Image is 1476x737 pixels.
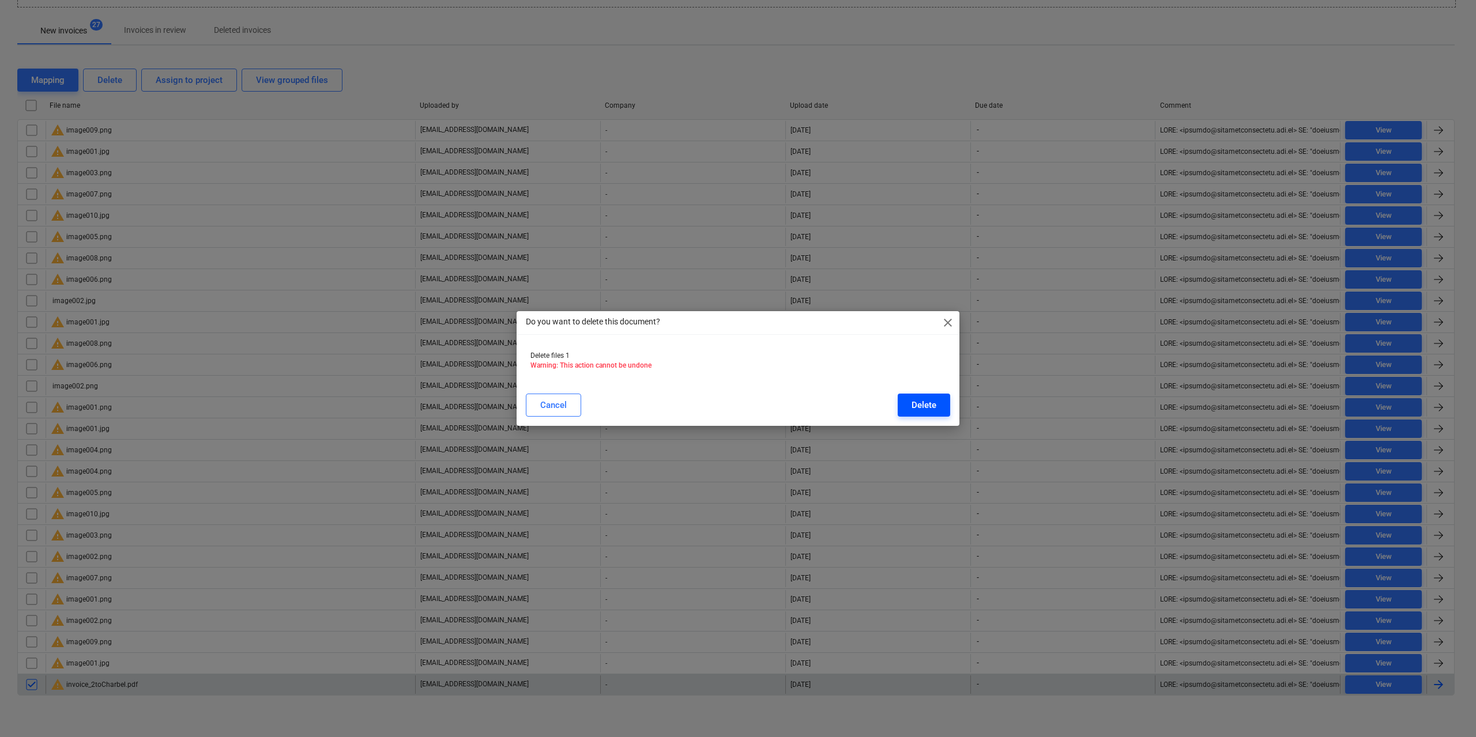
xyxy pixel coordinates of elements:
[530,351,946,361] p: Delete files 1
[898,394,950,417] button: Delete
[540,398,567,413] div: Cancel
[912,398,936,413] div: Delete
[530,361,946,371] p: Warning: This action cannot be undone
[526,316,660,328] p: Do you want to delete this document?
[526,394,581,417] button: Cancel
[1418,682,1476,737] iframe: Chat Widget
[941,316,955,330] span: close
